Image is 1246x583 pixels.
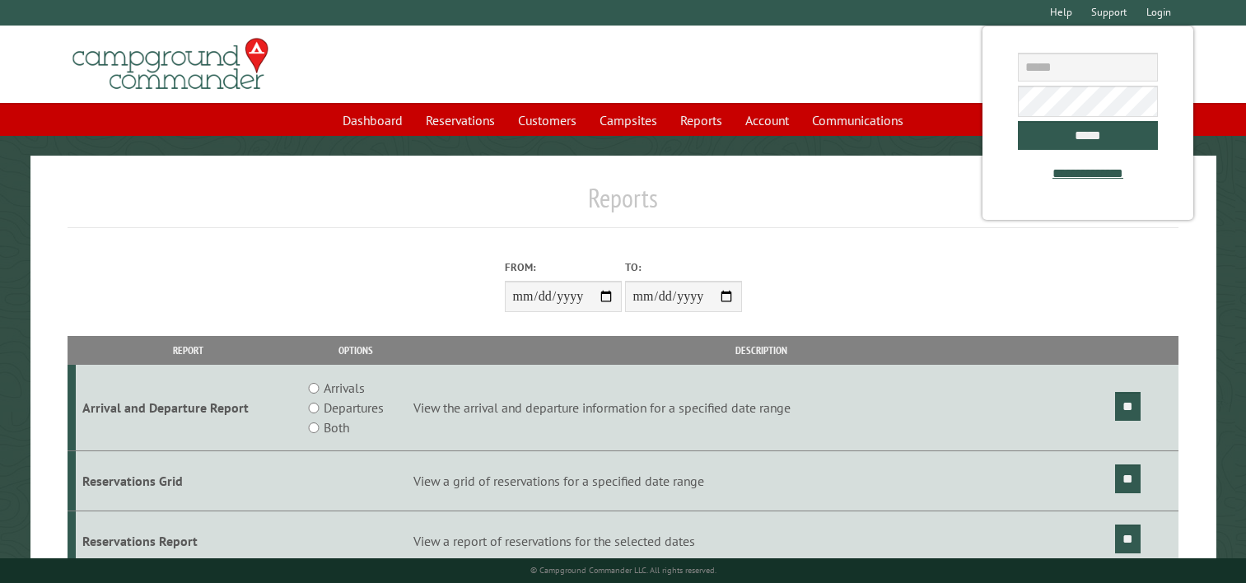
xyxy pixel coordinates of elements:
td: View a report of reservations for the selected dates [411,511,1113,571]
label: Departures [324,398,384,417]
label: To: [625,259,742,275]
a: Dashboard [333,105,413,136]
a: Reservations [416,105,505,136]
a: Communications [802,105,913,136]
th: Options [301,336,411,365]
td: View the arrival and departure information for a specified date range [411,365,1113,451]
label: Both [324,417,349,437]
small: © Campground Commander LLC. All rights reserved. [530,565,716,576]
a: Campsites [590,105,667,136]
th: Report [76,336,301,365]
td: Reservations Grid [76,451,301,511]
img: Campground Commander [68,32,273,96]
td: Reservations Report [76,511,301,571]
a: Customers [508,105,586,136]
label: Arrivals [324,378,365,398]
td: Arrival and Departure Report [76,365,301,451]
a: Account [735,105,799,136]
th: Description [411,336,1113,365]
h1: Reports [68,182,1178,227]
a: Reports [670,105,732,136]
td: View a grid of reservations for a specified date range [411,451,1113,511]
label: From: [505,259,622,275]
